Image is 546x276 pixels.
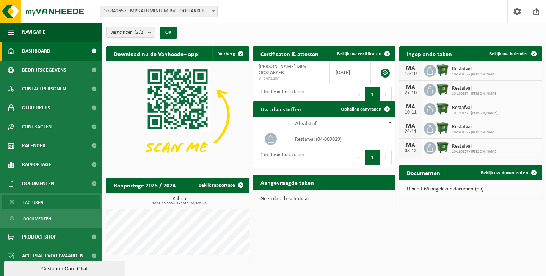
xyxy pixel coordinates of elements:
span: Verberg [218,51,235,56]
span: 10-849657 - MPS ALUMINIUM BV - OOSTAKKER [100,6,217,17]
span: Bekijk uw documenten [481,170,528,175]
span: Documenten [23,212,51,226]
img: WB-1100-HPE-GN-01 [436,141,449,154]
span: Kalender [22,136,45,155]
button: Next [380,150,392,165]
span: Acceptatievoorwaarden [22,246,83,265]
a: Ophaling aanvragen [335,101,395,117]
span: 10-190137 - [PERSON_NAME] [452,111,497,115]
td: [DATE] [330,61,370,84]
div: MA [403,123,418,129]
span: Ophaling aanvragen [341,107,381,112]
count: (2/2) [135,30,145,35]
img: Download de VHEPlus App [106,61,249,168]
span: Contactpersonen [22,80,66,98]
span: Product Shop [22,228,56,246]
p: Geen data beschikbaar. [260,196,388,202]
span: Facturen [23,195,43,210]
span: Vestigingen [110,27,145,38]
div: 24-11 [403,129,418,134]
span: Restafval [452,66,497,72]
button: Previous [353,150,365,165]
img: WB-1100-HPE-GN-01 [436,122,449,134]
h2: Ingeplande taken [399,46,460,61]
a: Bekijk uw kalender [483,46,541,61]
button: OK [160,27,177,39]
div: 1 tot 1 van 1 resultaten [257,86,304,103]
button: 1 [365,87,380,102]
span: VLA904480 [259,76,324,82]
span: Bedrijfsgegevens [22,61,66,80]
div: 27-10 [403,90,418,96]
div: MA [403,104,418,110]
button: Previous [353,87,365,102]
div: MA [403,65,418,71]
div: 1 tot 1 van 1 resultaten [257,149,304,166]
a: Facturen [2,195,100,209]
span: Documenten [22,174,54,193]
span: 10-190137 - [PERSON_NAME] [452,130,497,135]
img: WB-1100-HPE-GN-01 [436,83,449,96]
div: 10-11 [403,110,418,115]
span: Restafval [452,124,497,130]
button: Next [380,87,392,102]
img: WB-1100-HPE-GN-01 [436,64,449,76]
img: WB-1100-HPE-GN-01 [436,102,449,115]
span: Restafval [452,105,497,111]
span: Afvalstof [295,121,317,127]
span: [PERSON_NAME] MPS - OOSTAKKER [259,64,309,76]
div: MA [403,142,418,148]
h2: Certificaten & attesten [253,46,326,61]
span: Rapportage [22,155,51,174]
a: Bekijk uw documenten [475,165,541,180]
button: 1 [365,150,380,165]
p: U heeft 66 ongelezen document(en). [407,187,535,192]
span: Bekijk uw certificaten [337,51,381,56]
span: 2024: 25,300 m3 - 2025: 20,900 m3 [110,202,249,206]
span: Bekijk uw kalender [489,51,528,56]
a: Bekijk uw certificaten [331,46,395,61]
h3: Kubiek [110,196,249,206]
div: 08-12 [403,148,418,154]
div: MA [403,84,418,90]
span: Gebruikers [22,98,50,117]
h2: Download nu de Vanheede+ app! [106,46,207,61]
button: Vestigingen(2/2) [106,27,155,38]
h2: Documenten [399,165,448,180]
span: 10-190137 - [PERSON_NAME] [452,92,497,96]
h2: Uw afvalstoffen [253,101,309,116]
iframe: chat widget [4,259,127,276]
button: Verberg [212,46,248,61]
span: 10-190137 - [PERSON_NAME] [452,150,497,154]
a: Bekijk rapportage [193,178,248,193]
div: 13-10 [403,71,418,76]
span: Restafval [452,143,497,150]
span: Restafval [452,86,497,92]
h2: Rapportage 2025 / 2024 [106,178,183,192]
a: Documenten [2,211,100,226]
span: Navigatie [22,23,45,42]
span: Dashboard [22,42,50,61]
span: Contracten [22,117,52,136]
span: 10-190137 - [PERSON_NAME] [452,72,497,77]
td: restafval (04-000029) [289,131,395,147]
h2: Aangevraagde taken [253,175,322,190]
